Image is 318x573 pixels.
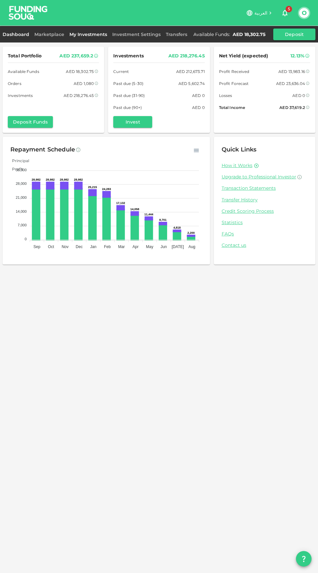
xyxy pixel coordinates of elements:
div: 12.13% [290,52,304,60]
tspan: Sep [33,245,41,249]
span: Investments [113,52,143,60]
div: AED 218,276.45 [64,92,94,99]
span: العربية [254,10,267,16]
a: Investment Settings [110,31,163,37]
span: Upgrade to Professional Investor [222,174,296,180]
a: Transfers [163,31,190,37]
a: Statistics [222,220,308,226]
span: Profit [7,167,23,172]
a: Upgrade to Professional Investor [222,174,308,180]
div: AED 23,636.04 [276,80,305,87]
a: Transaction Statements [222,185,308,191]
tspan: May [146,245,153,249]
span: Current [113,68,129,75]
div: AED 18,302.75 [66,68,94,75]
span: Quick Links [222,146,257,153]
span: Net Yield (expected) [219,52,268,60]
tspan: Dec [76,245,82,249]
div: AED 237,659.2 [59,52,93,60]
div: AED 218,276.45 [168,52,205,60]
div: AED 13,983.16 [278,68,305,75]
a: FAQs [222,231,308,237]
span: Total Portfolio [8,52,42,60]
tspan: 14,000 [16,209,27,213]
span: Total Income [219,104,245,111]
tspan: Apr [132,245,139,249]
span: Past due (31-90) [113,92,145,99]
button: Deposit [273,29,315,40]
tspan: Jun [161,245,167,249]
button: Deposit Funds [8,116,53,128]
span: Past due (90+) [113,104,142,111]
tspan: Nov [62,245,68,249]
div: AED 0 [292,92,305,99]
tspan: 0 [25,237,27,241]
span: Profit Received [219,68,250,75]
tspan: Oct [48,245,54,249]
div: AED 5,602.74 [178,80,205,87]
a: Marketplace [32,31,67,37]
span: Past due (5-30) [113,80,143,87]
div: AED 37,619.2 [279,104,305,111]
span: Investments [8,92,33,99]
span: Profit Forecast [219,80,249,87]
tspan: 35,000 [16,168,27,172]
div: AED 0 [192,92,205,99]
div: AED 212,673.71 [176,68,205,75]
span: 5 [286,6,292,12]
tspan: Jan [90,245,96,249]
div: Repayment Schedule [10,145,75,155]
button: question [296,551,312,567]
button: O [299,8,309,18]
span: Losses [219,92,232,99]
tspan: 28,000 [16,182,27,185]
span: Principal [7,158,29,163]
span: Orders [8,80,21,87]
a: Transfer History [222,197,308,203]
div: AED 18,302.75 [233,31,265,37]
tspan: Feb [104,245,111,249]
tspan: Aug [189,245,195,249]
a: Credit Scoring Process [222,208,308,214]
div: AED 1,080 [74,80,94,87]
div: Available Funds : [193,31,230,37]
span: Available Funds [8,68,39,75]
a: My Investments [67,31,110,37]
tspan: [DATE] [172,245,184,249]
tspan: 7,000 [18,223,27,227]
button: 5 [278,6,291,19]
a: Dashboard [3,31,32,37]
tspan: 21,000 [16,196,27,199]
tspan: Mar [118,245,125,249]
div: AED 0 [192,104,205,111]
a: How it Works [222,162,252,169]
button: Invest [113,116,152,128]
a: Contact us [222,242,308,248]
